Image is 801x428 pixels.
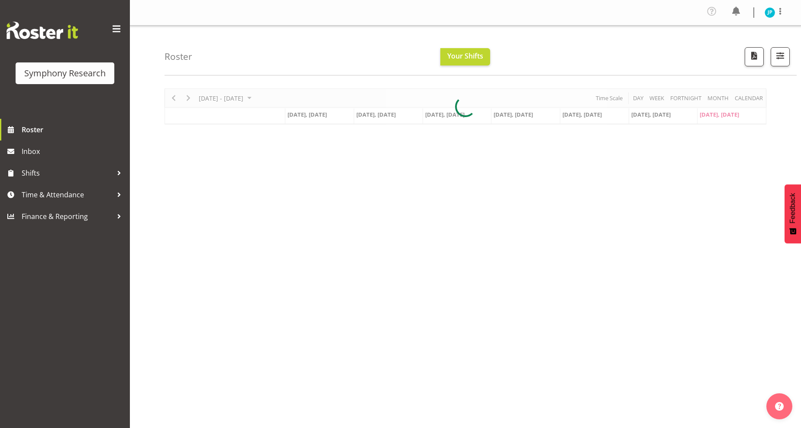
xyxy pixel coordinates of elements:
span: Inbox [22,145,126,158]
span: Feedback [789,193,797,223]
span: Finance & Reporting [22,210,113,223]
button: Feedback - Show survey [785,184,801,243]
span: Roster [22,123,126,136]
span: Time & Attendance [22,188,113,201]
img: help-xxl-2.png [775,402,784,411]
span: Shifts [22,167,113,180]
span: Your Shifts [447,51,483,61]
img: Rosterit website logo [6,22,78,39]
h4: Roster [165,52,192,62]
button: Download a PDF of the roster according to the set date range. [745,47,764,66]
button: Filter Shifts [771,47,790,66]
img: jake-pringle11873.jpg [765,7,775,18]
button: Your Shifts [440,48,490,65]
div: Symphony Research [24,67,106,80]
